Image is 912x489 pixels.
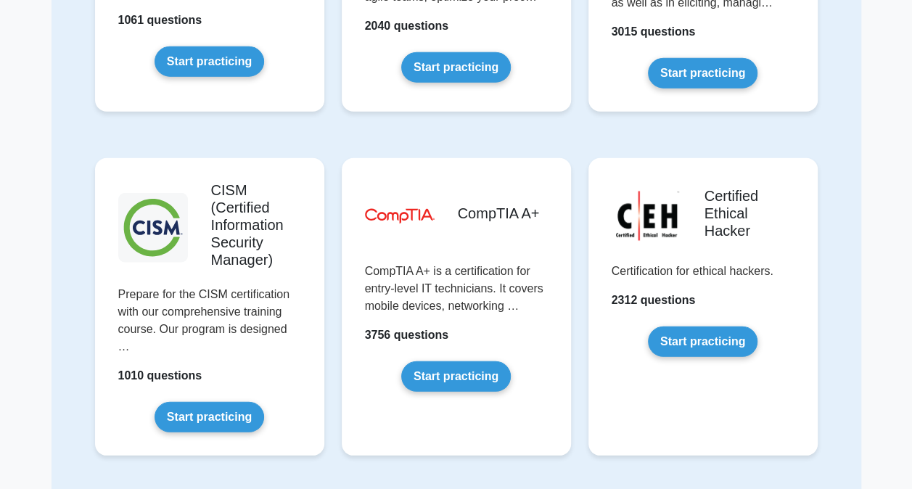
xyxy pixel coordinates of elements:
a: Start practicing [401,52,511,83]
a: Start practicing [401,361,511,392]
a: Start practicing [155,46,264,77]
a: Start practicing [648,58,757,89]
a: Start practicing [155,402,264,432]
a: Start practicing [648,326,757,357]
